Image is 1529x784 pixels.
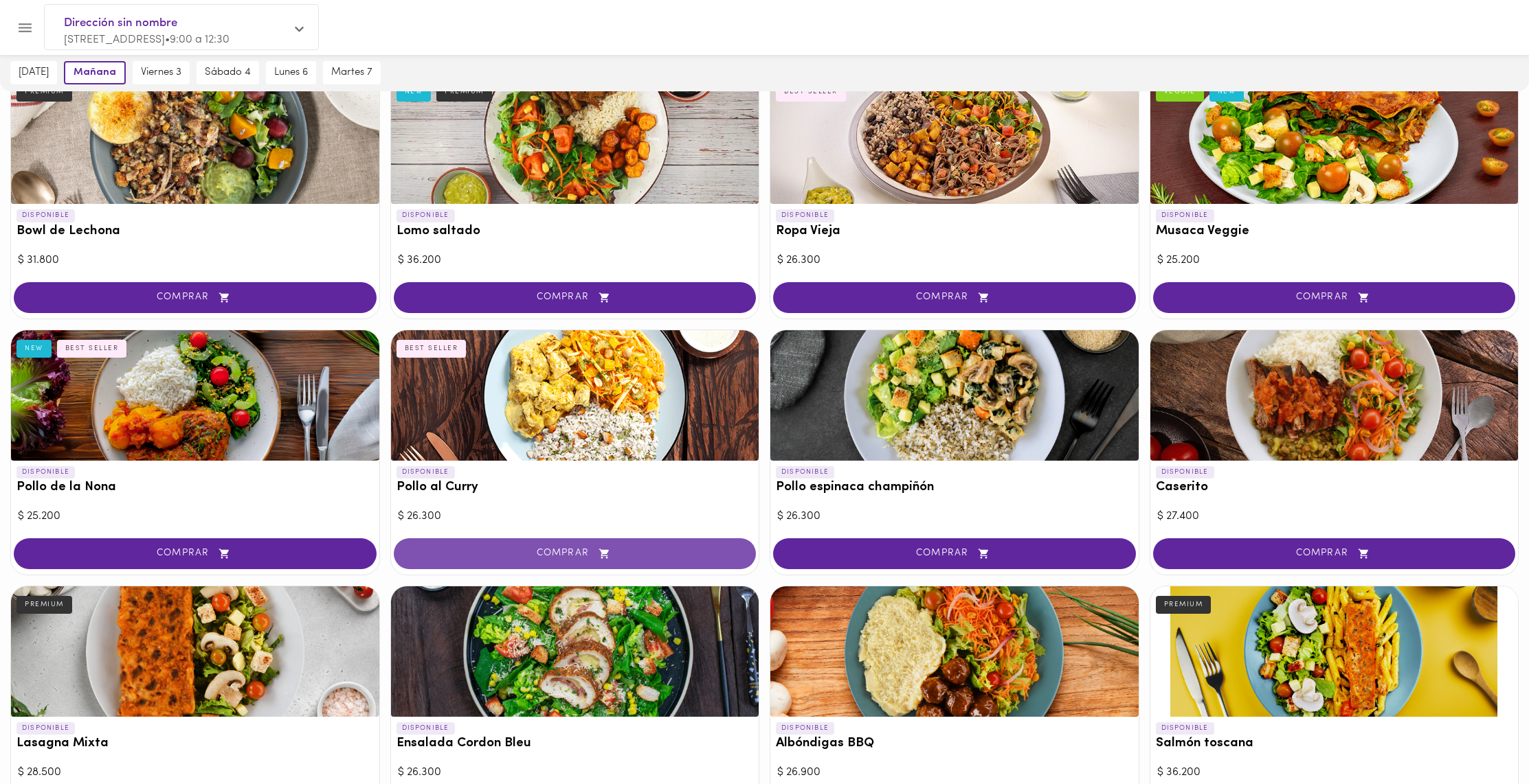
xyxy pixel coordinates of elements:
[1156,481,1513,495] h3: Caserito
[133,61,190,84] button: viernes 3
[776,722,834,735] p: DISPONIBLE
[397,466,455,479] p: DISPONIBLE
[398,509,752,524] div: $ 26.300
[16,737,374,751] h3: Lasagna Mixta
[773,282,1136,313] button: COMPRAR
[790,548,1119,560] span: COMPRAR
[141,67,181,79] span: viernes 3
[57,340,127,358] div: BEST SELLER
[397,340,467,358] div: BEST SELLER
[776,737,1133,751] h3: Albóndigas BBQ
[391,586,759,717] div: Ensalada Cordon Bleu
[411,292,739,303] span: COMPRAR
[14,282,377,313] button: COMPRAR
[1157,509,1512,524] div: $ 27.400
[18,253,372,268] div: $ 31.800
[16,596,72,614] div: PREMIUM
[331,67,372,79] span: martes 7
[16,83,72,101] div: PREMIUM
[773,538,1136,569] button: COMPRAR
[1150,330,1519,461] div: Caserito
[776,224,1133,239] h3: Ropa Vieja
[776,466,834,479] p: DISPONIBLE
[397,722,455,735] p: DISPONIBLE
[1156,209,1214,222] p: DISPONIBLE
[1156,83,1204,101] div: VEGGIE
[1153,538,1516,569] button: COMPRAR
[74,67,116,79] span: mañana
[1157,253,1512,268] div: $ 25.200
[776,209,834,222] p: DISPONIBLE
[770,586,1139,717] div: Albóndigas BBQ
[16,481,374,495] h3: Pollo de la Nona
[1156,466,1214,479] p: DISPONIBLE
[397,83,432,101] div: NEW
[1150,586,1519,717] div: Salmón toscana
[776,83,846,101] div: BEST SELLER
[18,765,372,781] div: $ 28.500
[1156,224,1513,239] h3: Musaca Veggie
[19,67,49,79] span: [DATE]
[1157,765,1512,781] div: $ 36.200
[11,330,379,461] div: Pollo de la Nona
[11,586,379,717] div: Lasagna Mixta
[397,481,754,495] h3: Pollo al Curry
[266,61,316,84] button: lunes 6
[394,538,757,569] button: COMPRAR
[397,209,455,222] p: DISPONIBLE
[1170,292,1499,303] span: COMPRAR
[16,224,374,239] h3: Bowl de Lechona
[31,292,359,303] span: COMPRAR
[16,466,75,479] p: DISPONIBLE
[391,73,759,204] div: Lomo saltado
[1170,548,1499,560] span: COMPRAR
[8,11,42,45] button: Menu
[391,330,759,461] div: Pollo al Curry
[64,14,285,32] span: Dirección sin nombre
[64,34,230,45] span: [STREET_ADDRESS] • 9:00 a 12:30
[1209,83,1245,101] div: NEW
[1150,73,1519,204] div: Musaca Veggie
[14,538,377,569] button: COMPRAR
[394,282,757,313] button: COMPRAR
[790,292,1119,303] span: COMPRAR
[10,61,57,84] button: [DATE]
[777,253,1132,268] div: $ 26.300
[197,61,259,84] button: sábado 4
[398,765,752,781] div: $ 26.300
[770,73,1139,204] div: Ropa Vieja
[1156,596,1212,614] div: PREMIUM
[1153,282,1516,313] button: COMPRAR
[274,67,308,79] span: lunes 6
[16,340,52,358] div: NEW
[1156,722,1214,735] p: DISPONIBLE
[770,330,1139,461] div: Pollo espinaca champiñón
[11,73,379,204] div: Bowl de Lechona
[16,722,75,735] p: DISPONIBLE
[436,83,492,101] div: PREMIUM
[776,481,1133,495] h3: Pollo espinaca champiñón
[1449,704,1515,770] iframe: Messagebird Livechat Widget
[18,509,372,524] div: $ 25.200
[31,548,359,560] span: COMPRAR
[777,765,1132,781] div: $ 26.900
[398,253,752,268] div: $ 36.200
[397,737,754,751] h3: Ensalada Cordon Bleu
[397,224,754,239] h3: Lomo saltado
[64,61,126,84] button: mañana
[777,509,1132,524] div: $ 26.300
[205,67,251,79] span: sábado 4
[323,61,381,84] button: martes 7
[411,548,739,560] span: COMPRAR
[1156,737,1513,751] h3: Salmón toscana
[16,209,75,222] p: DISPONIBLE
